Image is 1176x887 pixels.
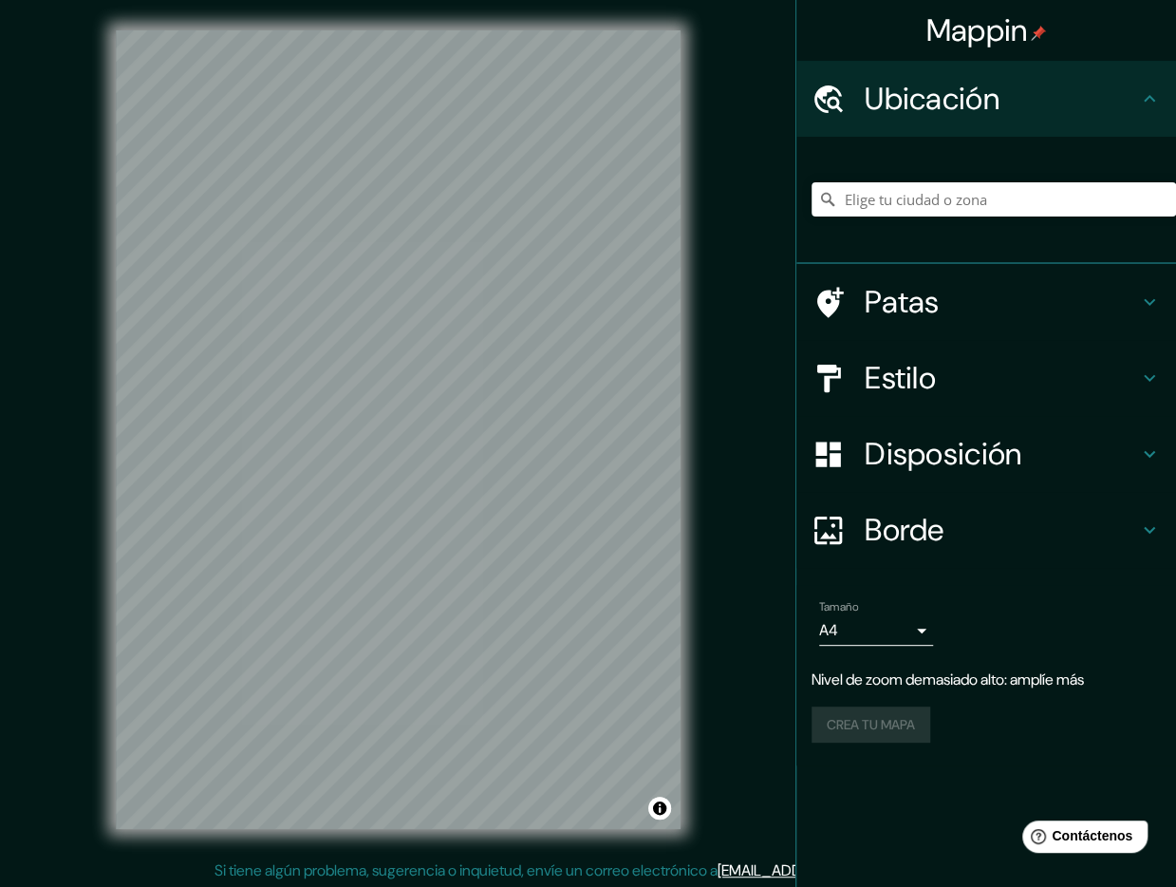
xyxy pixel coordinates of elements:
div: Disposición [796,416,1176,492]
input: Elige tu ciudad o zona [812,182,1176,217]
div: Estilo [796,340,1176,416]
canvas: Mapa [116,30,681,829]
font: Borde [865,510,944,550]
div: Patas [796,264,1176,340]
font: Nivel de zoom demasiado alto: amplíe más [812,670,1084,689]
font: Tamaño [819,599,858,614]
font: Patas [865,282,940,322]
font: Si tiene algún problema, sugerencia o inquietud, envíe un correo electrónico a [215,860,718,880]
button: Activar o desactivar atribución [648,797,671,820]
font: A4 [819,620,838,640]
font: Estilo [865,358,936,398]
iframe: Lanzador de widgets de ayuda [1007,813,1155,866]
font: Mappin [926,10,1028,50]
div: A4 [819,615,933,646]
div: Borde [796,492,1176,568]
a: [EMAIL_ADDRESS][DOMAIN_NAME] [718,860,952,880]
div: Ubicación [796,61,1176,137]
font: Ubicación [865,79,999,119]
img: pin-icon.png [1031,26,1046,41]
font: Disposición [865,434,1021,474]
